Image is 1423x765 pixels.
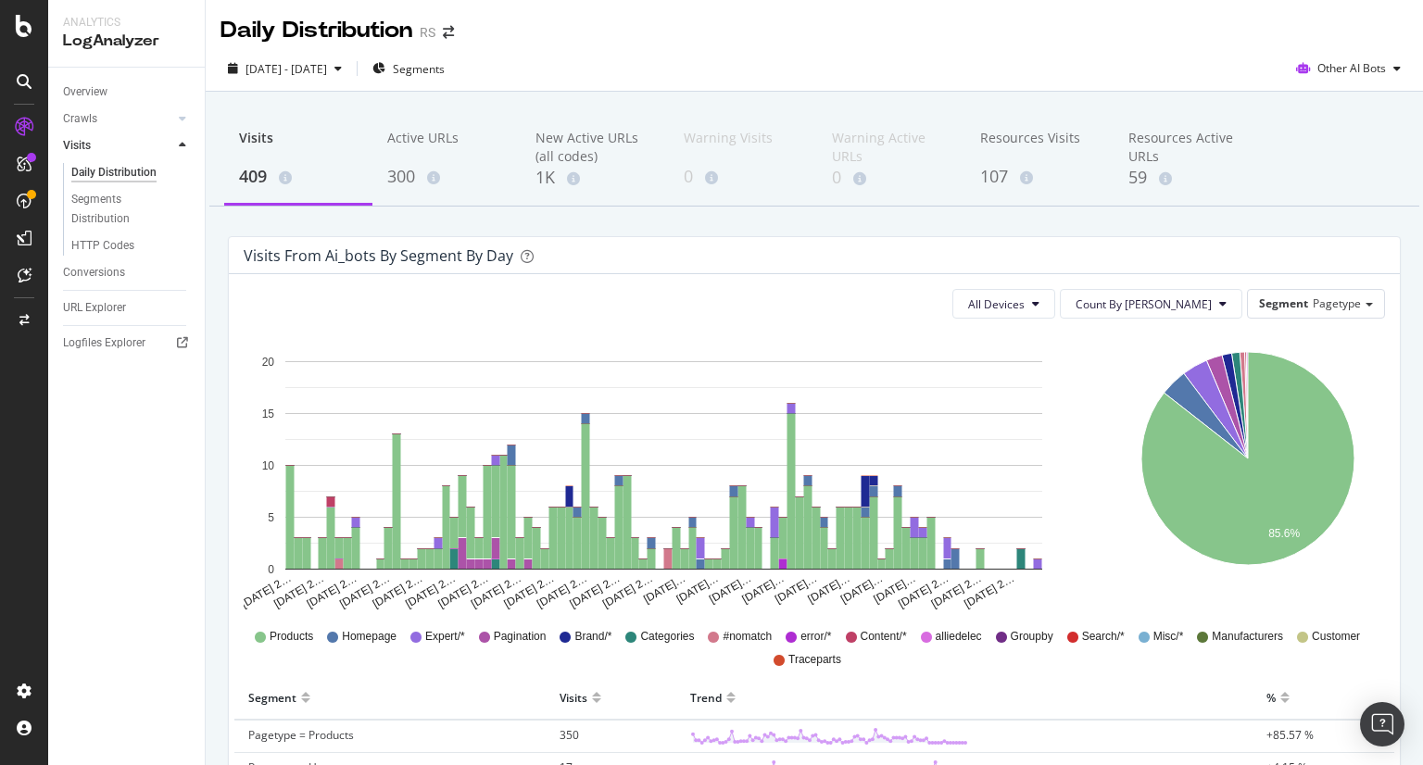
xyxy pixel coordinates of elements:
[262,459,275,472] text: 10
[1266,683,1276,712] div: %
[244,333,1085,611] svg: A chart.
[535,166,654,190] div: 1K
[244,246,513,265] div: Visits from ai_bots by Segment by Day
[63,298,126,318] div: URL Explorer
[952,289,1055,319] button: All Devices
[684,165,802,189] div: 0
[968,296,1025,312] span: All Devices
[71,190,192,229] a: Segments Distribution
[71,236,134,256] div: HTTP Codes
[268,511,274,524] text: 5
[63,263,192,282] a: Conversions
[425,629,465,645] span: Expert/*
[560,683,587,712] div: Visits
[393,61,445,77] span: Segments
[788,652,841,668] span: Traceparts
[832,129,951,166] div: Warning Active URLs
[494,629,547,645] span: Pagination
[365,54,452,83] button: Segments
[574,629,611,645] span: Brand/*
[71,190,174,229] div: Segments Distribution
[443,26,454,39] div: arrow-right-arrow-left
[63,333,145,353] div: Logfiles Explorer
[861,629,907,645] span: Content/*
[71,236,192,256] a: HTTP Codes
[63,31,190,52] div: LogAnalyzer
[239,129,358,164] div: Visits
[1312,629,1360,645] span: Customer
[262,356,275,369] text: 20
[690,683,722,712] div: Trend
[1266,727,1314,743] span: +85.57 %
[268,563,274,576] text: 0
[63,136,173,156] a: Visits
[1128,166,1247,190] div: 59
[63,333,192,353] a: Logfiles Explorer
[1082,629,1125,645] span: Search/*
[387,165,506,189] div: 300
[1011,629,1053,645] span: Groupby
[640,629,694,645] span: Categories
[387,129,506,164] div: Active URLs
[980,165,1099,189] div: 107
[248,683,296,712] div: Segment
[220,15,412,46] div: Daily Distribution
[342,629,397,645] span: Homepage
[1060,289,1242,319] button: Count By [PERSON_NAME]
[980,129,1099,164] div: Resources Visits
[270,629,313,645] span: Products
[71,163,157,182] div: Daily Distribution
[63,263,125,282] div: Conversions
[262,408,275,420] text: 15
[1317,60,1386,76] span: Other AI Bots
[1128,129,1247,166] div: Resources Active URLs
[63,82,192,102] a: Overview
[248,727,354,743] span: Pagetype = Products
[723,629,772,645] span: #nomatch
[535,129,654,166] div: New Active URLs (all codes)
[832,166,951,190] div: 0
[420,23,435,42] div: RS
[936,629,982,645] span: alliedelec
[684,129,802,164] div: Warning Visits
[63,298,192,318] a: URL Explorer
[1114,333,1381,611] svg: A chart.
[1259,295,1308,311] span: Segment
[63,136,91,156] div: Visits
[1268,527,1300,540] text: 85.6%
[800,629,831,645] span: error/*
[239,165,358,189] div: 409
[220,54,349,83] button: [DATE] - [DATE]
[1360,702,1404,746] div: Open Intercom Messenger
[63,109,97,129] div: Crawls
[1289,54,1408,83] button: Other AI Bots
[1313,295,1361,311] span: Pagetype
[63,15,190,31] div: Analytics
[1212,629,1283,645] span: Manufacturers
[560,727,579,743] span: 350
[1153,629,1184,645] span: Misc/*
[71,163,192,182] a: Daily Distribution
[1076,296,1212,312] span: Count By Day
[246,61,327,77] span: [DATE] - [DATE]
[63,109,173,129] a: Crawls
[63,82,107,102] div: Overview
